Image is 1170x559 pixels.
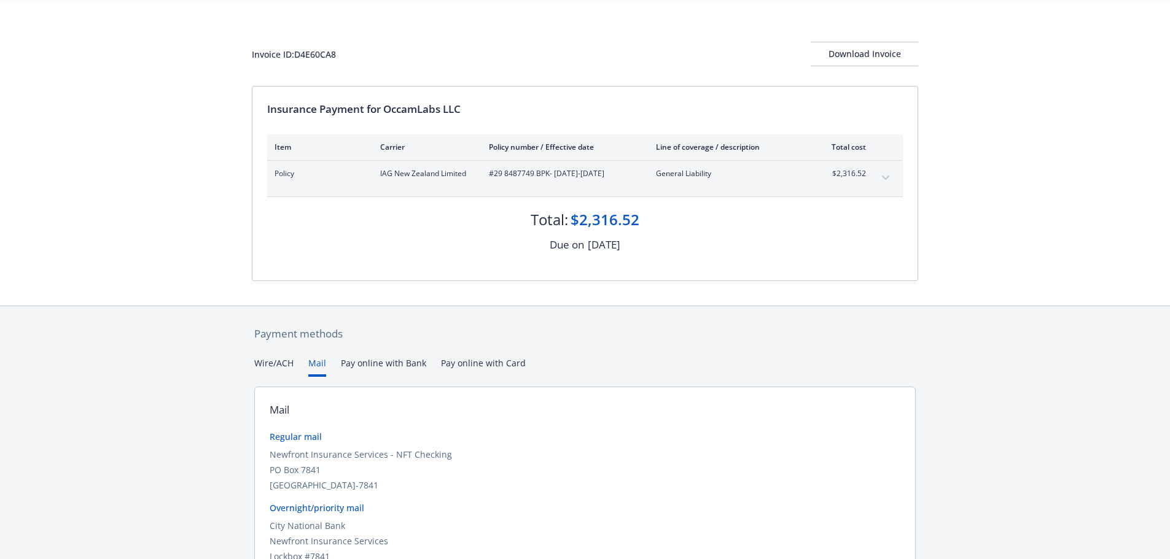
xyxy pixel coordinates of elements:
button: Download Invoice [811,42,918,66]
div: PO Box 7841 [270,463,900,476]
div: Item [275,142,361,152]
button: Wire/ACH [254,357,294,377]
div: City National Bank [270,519,900,532]
button: expand content [876,168,895,188]
div: [GEOGRAPHIC_DATA]-7841 [270,479,900,492]
div: Newfront Insurance Services [270,534,900,547]
div: $2,316.52 [571,209,639,230]
div: PolicyIAG New Zealand Limited#29 8487749 BPK- [DATE]-[DATE]General Liability$2,316.52expand content [267,161,903,196]
div: [DATE] [588,237,620,253]
span: General Liability [656,168,800,179]
div: Newfront Insurance Services - NFT Checking [270,448,900,461]
button: Pay online with Bank [341,357,426,377]
button: Mail [308,357,326,377]
div: Total cost [820,142,866,152]
div: Mail [270,402,289,418]
button: Pay online with Card [441,357,526,377]
div: Regular mail [270,430,900,443]
div: Policy number / Effective date [489,142,636,152]
div: Overnight/priority mail [270,501,900,514]
span: IAG New Zealand Limited [380,168,469,179]
div: Insurance Payment for OccamLabs LLC [267,101,903,117]
div: Invoice ID: D4E60CA8 [252,48,336,61]
span: $2,316.52 [820,168,866,179]
span: #29 8487749 BPK - [DATE]-[DATE] [489,168,636,179]
div: Line of coverage / description [656,142,800,152]
div: Carrier [380,142,469,152]
div: Total: [531,209,568,230]
div: Due on [550,237,584,253]
div: Payment methods [254,326,916,342]
span: Policy [275,168,361,179]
